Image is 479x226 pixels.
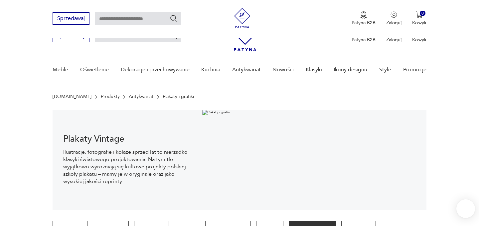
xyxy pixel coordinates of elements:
[420,11,425,16] div: 0
[352,20,376,26] p: Patyna B2B
[121,57,190,83] a: Dekoracje i przechowywanie
[101,94,120,99] a: Produkty
[379,57,391,83] a: Style
[163,94,194,99] p: Plakaty i grafiki
[306,57,322,83] a: Klasyki
[352,37,376,43] p: Patyna B2B
[129,94,153,99] a: Antykwariat
[334,57,367,83] a: Ikony designu
[456,199,475,218] iframe: Smartsupp widget button
[386,20,401,26] p: Zaloguj
[63,148,191,185] p: Ilustracje, fotografie i kolaże sprzed lat to nierzadko klasyki światowego projektowania. Na tym ...
[416,11,422,18] img: Ikona koszyka
[386,37,401,43] p: Zaloguj
[403,57,426,83] a: Promocje
[232,57,261,83] a: Antykwariat
[360,11,367,19] img: Ikona medalu
[391,11,397,18] img: Ikonka użytkownika
[53,34,89,39] a: Sprzedawaj
[202,110,426,210] img: Plakaty i grafiki
[53,12,89,25] button: Sprzedawaj
[53,17,89,21] a: Sprzedawaj
[170,14,178,22] button: Szukaj
[53,94,91,99] a: [DOMAIN_NAME]
[352,11,376,26] a: Ikona medaluPatyna B2B
[412,20,426,26] p: Koszyk
[412,37,426,43] p: Koszyk
[80,57,109,83] a: Oświetlenie
[63,135,191,143] h1: Plakaty Vintage
[412,11,426,26] button: 0Koszyk
[232,8,252,28] img: Patyna - sklep z meblami i dekoracjami vintage
[272,57,294,83] a: Nowości
[386,11,401,26] button: Zaloguj
[53,57,68,83] a: Meble
[352,11,376,26] button: Patyna B2B
[201,57,220,83] a: Kuchnia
